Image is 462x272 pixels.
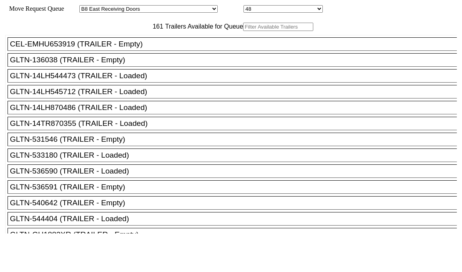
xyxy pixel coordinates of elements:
span: Location [219,5,242,12]
div: GLTN-540642 (TRAILER - Empty) [10,199,462,207]
div: GLTN-536591 (TRAILER - Empty) [10,183,462,191]
span: Move Request Queue [5,5,64,12]
span: 161 [149,23,163,30]
span: Trailers Available for Queue [163,23,243,30]
div: GLTN-14LH870486 (TRAILER - Loaded) [10,103,462,112]
div: GLTN-533180 (TRAILER - Loaded) [10,151,462,160]
div: GLTN-536590 (TRAILER - Loaded) [10,167,462,176]
div: GLTN-14LH544473 (TRAILER - Loaded) [10,71,462,80]
div: GLTN-14TR870355 (TRAILER - Loaded) [10,119,462,128]
div: GLTN-14LH545712 (TRAILER - Loaded) [10,87,462,96]
div: GLTN-531546 (TRAILER - Empty) [10,135,462,144]
input: Filter Available Trailers [243,23,313,31]
div: GLTN-136038 (TRAILER - Empty) [10,56,462,64]
div: GLTN-544404 (TRAILER - Loaded) [10,214,462,223]
span: Area [65,5,78,12]
div: GLTN-GU1883XR (TRAILER - Empty) [10,230,462,239]
div: CEL-EMHU653919 (TRAILER - Empty) [10,40,462,48]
